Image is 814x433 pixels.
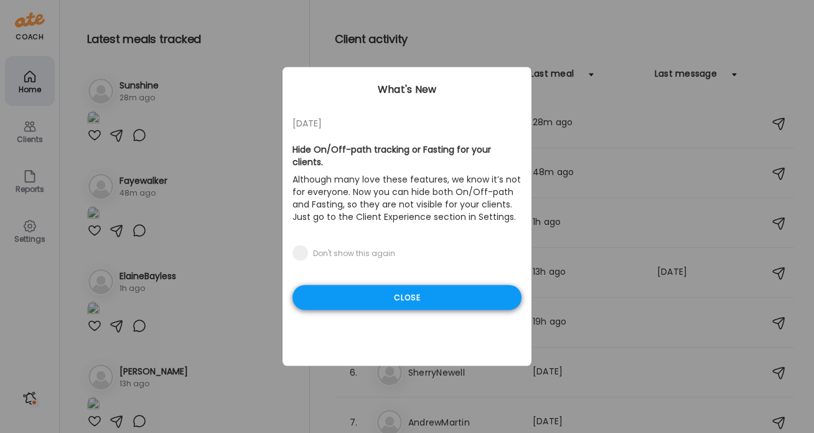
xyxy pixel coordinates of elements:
b: Hide On/Off-path tracking or Fasting for your clients. [292,143,491,168]
div: Don't show this again [313,249,395,259]
p: Although many love these features, we know it’s not for everyone. Now you can hide both On/Off-pa... [292,171,522,226]
div: Close [292,285,522,310]
div: [DATE] [292,116,522,131]
div: What's New [283,82,531,97]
